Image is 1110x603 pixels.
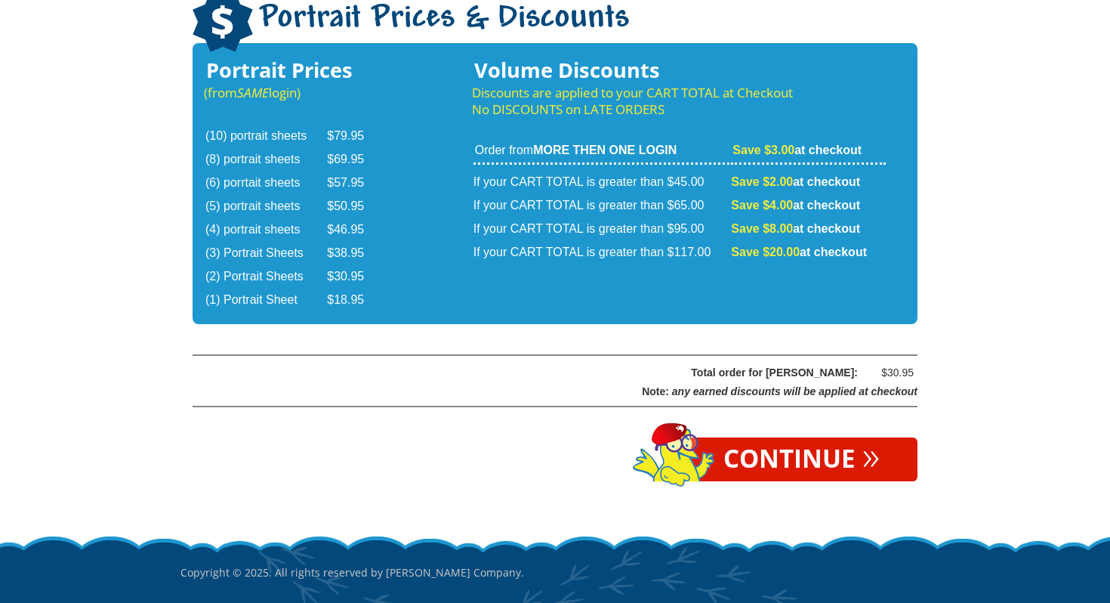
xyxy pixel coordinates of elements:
strong: at checkout [732,144,862,156]
p: Discounts are applied to your CART TOTAL at Checkout No DISCOUNTS on LATE ORDERS [472,85,887,118]
strong: at checkout [731,199,860,212]
td: Order from [473,142,730,165]
td: $57.95 [327,172,383,194]
div: $30.95 [868,363,914,382]
td: (5) portrait sheets [205,196,325,218]
td: (8) portrait sheets [205,149,325,171]
td: $46.95 [327,219,383,241]
td: (6) porrtait sheets [205,172,325,194]
td: (4) portrait sheets [205,219,325,241]
span: Save $20.00 [731,246,800,258]
span: Save $3.00 [732,144,794,156]
span: any earned discounts will be applied at checkout [672,385,917,397]
td: (10) portrait sheets [205,125,325,147]
td: If your CART TOTAL is greater than $65.00 [473,195,730,217]
td: (1) Portrait Sheet [205,289,325,311]
strong: at checkout [731,222,860,235]
span: Save $4.00 [731,199,793,212]
span: Save $2.00 [731,175,793,188]
a: Continue» [686,438,917,481]
strong: at checkout [731,175,860,188]
td: $69.95 [327,149,383,171]
td: (3) Portrait Sheets [205,243,325,264]
h3: Portrait Prices [204,62,384,79]
td: $79.95 [327,125,383,147]
div: Total order for [PERSON_NAME]: [231,363,858,382]
span: Note: [642,385,669,397]
strong: at checkout [731,246,867,258]
span: Save $8.00 [731,222,793,235]
td: If your CART TOTAL is greater than $117.00 [473,242,730,264]
td: $50.95 [327,196,383,218]
td: $30.95 [327,266,383,288]
td: (2) Portrait Sheets [205,266,325,288]
td: $38.95 [327,243,383,264]
strong: MORE THEN ONE LOGIN [533,144,677,156]
em: SAME [237,84,269,101]
p: (from login) [204,85,384,101]
td: If your CART TOTAL is greater than $45.00 [473,166,730,193]
td: $18.95 [327,289,383,311]
td: If your CART TOTAL is greater than $95.00 [473,218,730,240]
h3: Volume Discounts [472,62,887,79]
span: » [862,447,880,463]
